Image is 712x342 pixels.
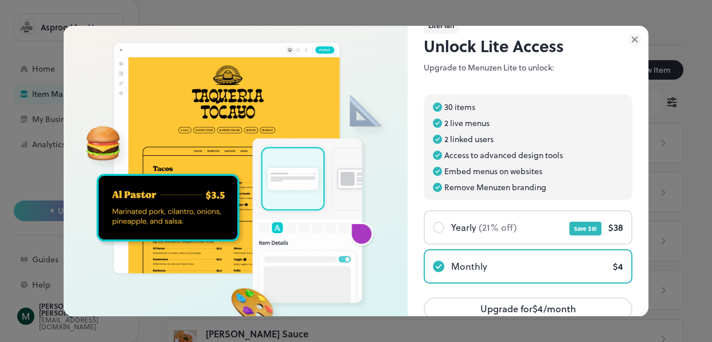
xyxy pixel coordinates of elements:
[444,135,494,143] span: 2 linked users
[517,223,623,232] div: $ 38
[424,34,632,58] p: Unlock Lite Access
[487,262,623,271] div: $ 4
[451,223,517,232] span: Yearly
[424,297,632,320] button: Upgrade for$4/month
[480,302,576,316] span: Upgrade for $4/month
[444,151,563,159] span: Access to advanced design tools
[444,119,490,127] span: 2 live menus
[451,262,487,271] span: Monthly
[479,221,517,234] span: (21% off)
[424,61,632,85] p: Upgrade to Menuzen Lite to unlock:
[444,103,475,111] span: 30 items
[444,167,542,175] span: Embed menus on websites
[569,222,601,235] span: Save $ 10
[444,183,546,191] span: Remove Menuzen branding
